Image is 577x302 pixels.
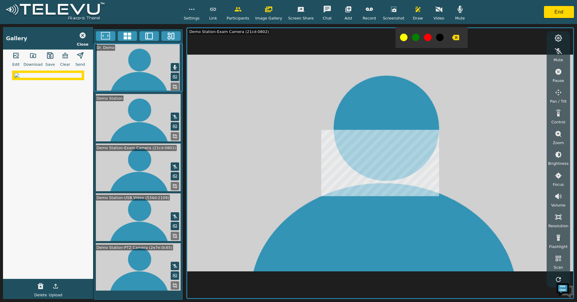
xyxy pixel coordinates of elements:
[550,98,566,104] span: Pan / Tilt
[548,161,569,166] span: Brightness
[139,31,159,41] button: Two Window Medium
[548,223,568,229] span: Resolution
[48,280,63,292] button: Upload
[75,62,85,67] span: Send
[31,32,101,39] div: Chat with us now
[413,15,423,21] span: Draw
[171,73,179,81] button: Picture in Picture
[184,15,200,21] span: Settings
[323,15,332,21] span: Chat
[551,202,566,208] span: Volume
[99,3,113,17] div: Minimize live chat window
[14,73,82,78] img: 815559d0-2a35-4c57-be0f-c4349a5e9363
[171,271,179,280] button: Picture in Picture
[171,63,179,71] button: Mute
[549,244,568,249] span: Flashlight
[3,164,114,185] textarea: Type your message and hit 'Enter'
[35,76,83,136] span: We're online!
[171,182,179,190] button: Replace Feed
[171,281,179,290] button: Replace Feed
[45,62,55,67] span: Save
[189,29,270,35] div: Demo Station-Exam Camera (21cd:0802)
[171,222,179,230] button: Picture in Picture
[49,292,63,298] span: Upload
[171,113,179,121] button: Mute
[23,62,43,67] span: Download
[77,41,89,47] span: Close
[171,262,179,270] button: Mute
[60,62,70,67] span: Clear
[209,15,217,21] span: Link
[554,264,563,270] span: Scan
[553,78,564,83] span: Pause
[255,15,282,21] span: Image Gallery
[34,292,47,298] span: Delete
[171,232,179,240] button: Replace Feed
[96,95,124,101] div: Demo Station
[363,15,376,21] span: Record
[96,195,170,201] div: Demo Station-USB Video (534d:2109)
[10,28,25,43] img: d_736959983_company_1615157101543_736959983
[171,122,179,131] button: Picture in Picture
[96,245,173,250] div: Demo Station-PTZ Camera (2e7e:0c65)
[554,57,563,63] span: Mute
[171,212,179,221] button: Mute
[96,145,177,151] div: Demo Station-Exam Camera (21cd:0802)
[345,15,352,21] span: Add
[12,62,20,67] span: Edit
[171,132,179,140] button: Replace Feed
[161,31,181,41] button: Three Window Medium
[434,15,444,21] span: Video
[551,119,565,125] span: Control
[6,35,27,42] div: Gallery
[227,15,249,21] span: Participants
[288,15,314,21] span: Screen Share
[544,6,574,18] button: End
[171,162,179,171] button: Mute
[171,83,179,91] button: Replace Feed
[96,45,115,50] div: Dr. Demo
[383,15,405,21] span: Screenshot
[556,281,574,299] img: Chat Widget
[96,31,115,41] button: Fullscreen
[171,172,179,180] button: Picture in Picture
[455,15,465,21] span: Mute
[118,31,137,41] button: 4x4
[553,140,564,146] span: Zoom
[553,182,564,187] span: Focus
[3,1,107,23] img: logoWhite.png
